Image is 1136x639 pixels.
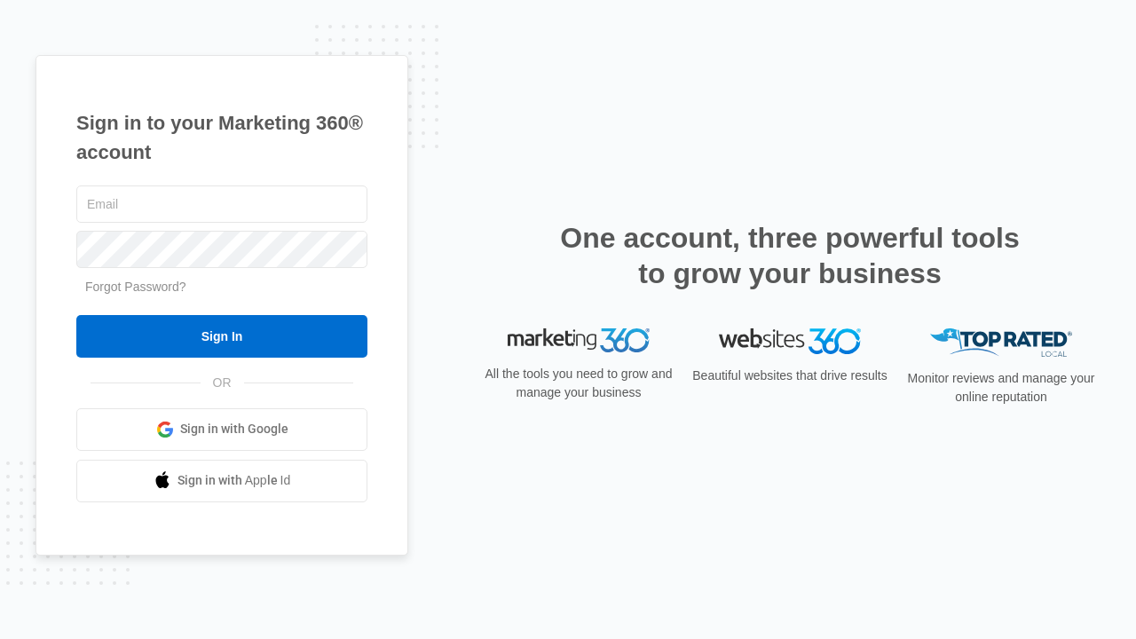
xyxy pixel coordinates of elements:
[555,220,1025,291] h2: One account, three powerful tools to grow your business
[76,408,367,451] a: Sign in with Google
[85,280,186,294] a: Forgot Password?
[76,315,367,358] input: Sign In
[508,328,650,353] img: Marketing 360
[902,369,1100,406] p: Monitor reviews and manage your online reputation
[76,460,367,502] a: Sign in with Apple Id
[76,108,367,167] h1: Sign in to your Marketing 360® account
[180,420,288,438] span: Sign in with Google
[690,367,889,385] p: Beautiful websites that drive results
[201,374,244,392] span: OR
[719,328,861,354] img: Websites 360
[177,471,291,490] span: Sign in with Apple Id
[76,185,367,223] input: Email
[930,328,1072,358] img: Top Rated Local
[479,365,678,402] p: All the tools you need to grow and manage your business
